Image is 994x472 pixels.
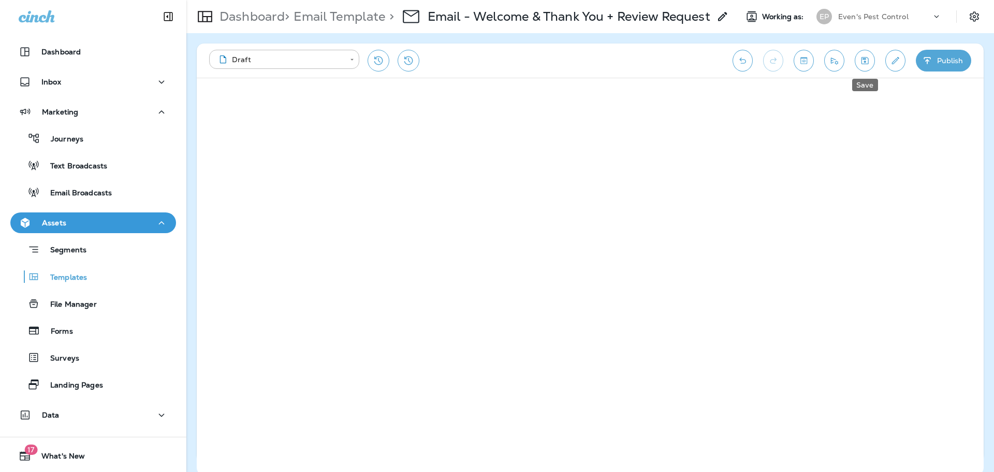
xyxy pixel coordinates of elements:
[40,300,97,310] p: File Manager
[40,327,73,337] p: Forms
[42,411,60,419] p: Data
[10,446,176,466] button: 17What's New
[855,50,875,71] button: Save
[10,41,176,62] button: Dashboard
[385,9,394,24] p: >
[10,154,176,176] button: Text Broadcasts
[10,212,176,233] button: Assets
[216,54,343,65] div: Draft
[154,6,183,27] button: Collapse Sidebar
[852,79,878,91] div: Save
[824,50,844,71] button: Send test email
[398,50,419,71] button: View Changelog
[733,50,753,71] button: Undo
[794,50,814,71] button: Toggle preview
[10,405,176,425] button: Data
[40,162,107,171] p: Text Broadcasts
[289,9,385,24] p: Email Template
[40,273,87,283] p: Templates
[10,320,176,341] button: Forms
[40,135,83,145] p: Journeys
[31,452,85,464] span: What's New
[816,9,832,24] div: EP
[10,293,176,314] button: File Manager
[42,219,66,227] p: Assets
[428,9,710,24] p: Email - Welcome & Thank You + Review Request
[40,189,112,198] p: Email Broadcasts
[41,78,61,86] p: Inbox
[10,266,176,288] button: Templates
[885,50,905,71] button: Edit details
[215,9,289,24] p: Dashboard >
[41,48,81,56] p: Dashboard
[916,50,971,71] button: Publish
[10,347,176,368] button: Surveys
[838,12,909,21] p: Even's Pest Control
[40,354,79,364] p: Surveys
[965,7,984,26] button: Settings
[10,102,176,122] button: Marketing
[10,127,176,149] button: Journeys
[24,445,37,455] span: 17
[10,71,176,92] button: Inbox
[762,12,806,21] span: Working as:
[10,374,176,395] button: Landing Pages
[368,50,389,71] button: Restore from previous version
[40,381,103,391] p: Landing Pages
[42,108,78,116] p: Marketing
[40,246,86,256] p: Segments
[10,181,176,203] button: Email Broadcasts
[10,238,176,261] button: Segments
